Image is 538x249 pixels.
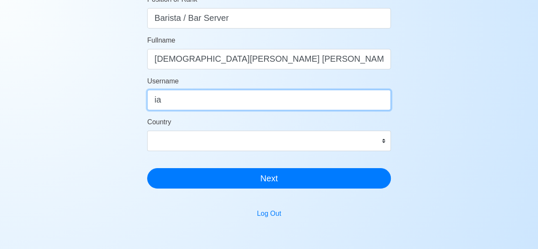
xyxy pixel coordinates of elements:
label: Country [147,117,171,127]
input: Ex. donaldcris [147,90,391,110]
input: ex. 2nd Officer w/Master License [147,8,391,29]
button: Next [147,168,391,189]
span: Fullname [147,37,175,44]
input: Your Fullname [147,49,391,69]
button: Log Out [251,206,287,222]
span: Username [147,77,179,85]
